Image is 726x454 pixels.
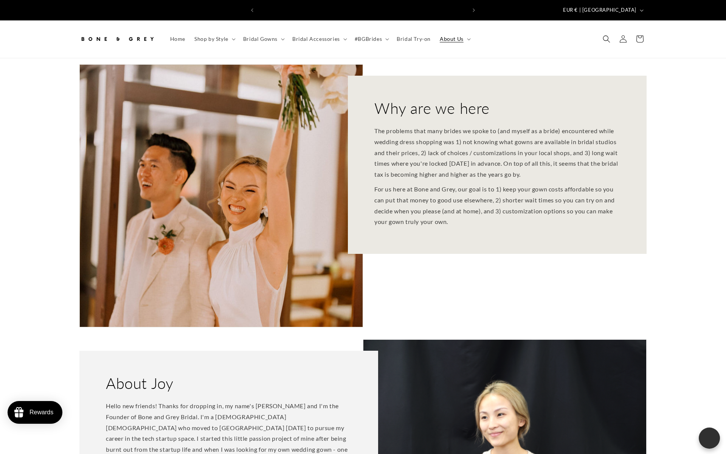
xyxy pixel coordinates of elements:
button: Next announcement [465,3,482,17]
button: Previous announcement [244,3,261,17]
h2: About Joy [106,373,173,393]
span: About Us [440,36,464,42]
a: Home [166,31,190,47]
span: Bridal Try-on [397,36,431,42]
a: Bridal Try-on [392,31,435,47]
span: Home [170,36,185,42]
summary: #BGBrides [350,31,392,47]
img: Bone and Grey Bridal [79,31,155,47]
span: EUR € | [GEOGRAPHIC_DATA] [563,6,636,14]
h2: Why are we here [374,98,490,118]
summary: About Us [435,31,474,47]
span: Shop by Style [194,36,228,42]
span: Bridal Gowns [243,36,278,42]
summary: Shop by Style [190,31,239,47]
p: The problems that many brides we spoke to (and myself as a bride) encountered while wedding dress... [374,126,620,180]
p: For us here at Bone and Grey, our goal is to 1) keep your gown costs affordable so you can put th... [374,184,620,227]
button: Open chatbox [699,428,720,449]
summary: Search [598,31,615,47]
a: Bone and Grey Bridal [77,28,158,50]
div: Rewards [29,409,53,416]
summary: Bridal Gowns [239,31,288,47]
span: #BGBrides [355,36,382,42]
span: Bridal Accessories [292,36,340,42]
button: EUR € | [GEOGRAPHIC_DATA] [558,3,647,17]
summary: Bridal Accessories [288,31,350,47]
